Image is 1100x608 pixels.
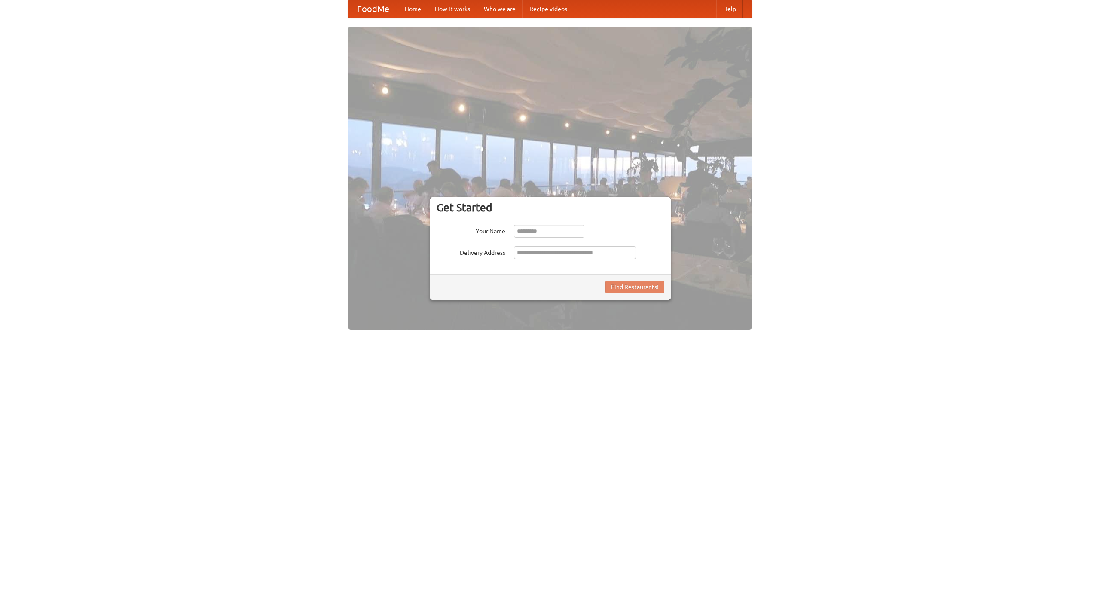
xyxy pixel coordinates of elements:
a: FoodMe [348,0,398,18]
a: Recipe videos [522,0,574,18]
a: Home [398,0,428,18]
label: Your Name [437,225,505,235]
h3: Get Started [437,201,664,214]
a: Who we are [477,0,522,18]
button: Find Restaurants! [605,281,664,293]
label: Delivery Address [437,246,505,257]
a: Help [716,0,743,18]
a: How it works [428,0,477,18]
